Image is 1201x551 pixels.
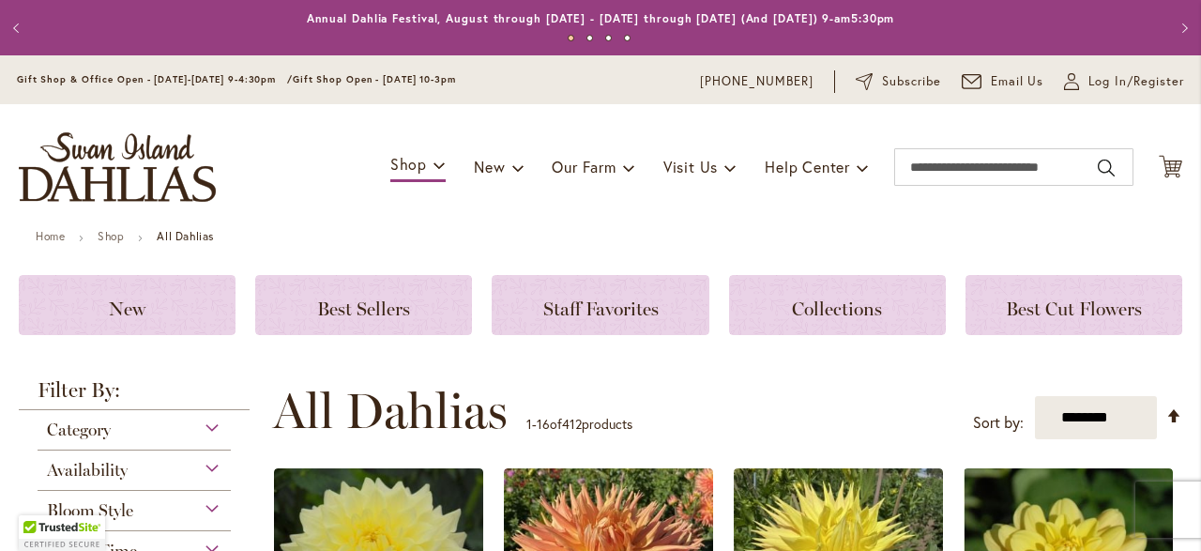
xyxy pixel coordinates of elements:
[19,132,216,202] a: store logo
[586,35,593,41] button: 2 of 4
[14,484,67,537] iframe: Launch Accessibility Center
[543,298,659,320] span: Staff Favorites
[562,415,582,433] span: 412
[307,11,895,25] a: Annual Dahlia Festival, August through [DATE] - [DATE] through [DATE] (And [DATE]) 9-am5:30pm
[526,409,632,439] p: - of products
[19,275,236,335] a: New
[47,460,128,481] span: Availability
[47,420,111,440] span: Category
[882,72,941,91] span: Subscribe
[1006,298,1142,320] span: Best Cut Flowers
[273,383,508,439] span: All Dahlias
[663,157,718,176] span: Visit Us
[492,275,708,335] a: Staff Favorites
[729,275,946,335] a: Collections
[856,72,941,91] a: Subscribe
[537,415,550,433] span: 16
[962,72,1044,91] a: Email Us
[1163,9,1201,47] button: Next
[474,157,505,176] span: New
[605,35,612,41] button: 3 of 4
[157,229,214,243] strong: All Dahlias
[98,229,124,243] a: Shop
[765,157,850,176] span: Help Center
[390,154,427,174] span: Shop
[17,73,293,85] span: Gift Shop & Office Open - [DATE]-[DATE] 9-4:30pm /
[568,35,574,41] button: 1 of 4
[317,298,410,320] span: Best Sellers
[973,406,1024,440] label: Sort by:
[19,380,250,410] strong: Filter By:
[36,229,65,243] a: Home
[552,157,616,176] span: Our Farm
[700,72,813,91] a: [PHONE_NUMBER]
[991,72,1044,91] span: Email Us
[526,415,532,433] span: 1
[1064,72,1184,91] a: Log In/Register
[47,500,133,521] span: Bloom Style
[293,73,456,85] span: Gift Shop Open - [DATE] 10-3pm
[255,275,472,335] a: Best Sellers
[1088,72,1184,91] span: Log In/Register
[792,298,882,320] span: Collections
[965,275,1182,335] a: Best Cut Flowers
[624,35,631,41] button: 4 of 4
[109,298,145,320] span: New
